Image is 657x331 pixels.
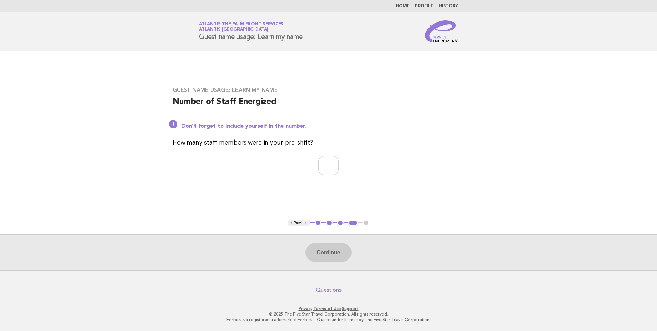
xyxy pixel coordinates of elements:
[288,220,310,226] button: < Previous
[326,220,333,226] button: 2
[199,22,283,32] a: Atlantis The Palm Front ServicesAtlantis [GEOGRAPHIC_DATA]
[172,138,485,148] p: How many staff members were in your pre-shift?
[342,306,359,311] a: Support
[316,287,342,293] a: Questions
[415,4,433,8] a: Profile
[425,20,458,42] img: Service Energizers
[299,306,312,311] a: Privacy
[337,220,344,226] button: 3
[348,220,358,226] button: 4
[118,311,539,317] p: © 2025 The Five Star Travel Corporation. All rights reserved.
[199,28,268,32] span: Atlantis [GEOGRAPHIC_DATA]
[315,220,322,226] button: 1
[439,4,458,8] a: History
[313,306,341,311] a: Terms of Use
[118,317,539,322] p: Forbes is a registered trademark of Forbes LLC used under license by The Five Star Travel Corpora...
[181,123,485,130] p: Don't forget to include yourself in the number.
[396,4,410,8] a: Home
[199,22,302,40] h1: Guest name usage: Learn my name
[118,306,539,311] p: · ·
[172,96,485,113] h2: Number of Staff Energized
[172,87,485,94] h3: Guest name usage: Learn my name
